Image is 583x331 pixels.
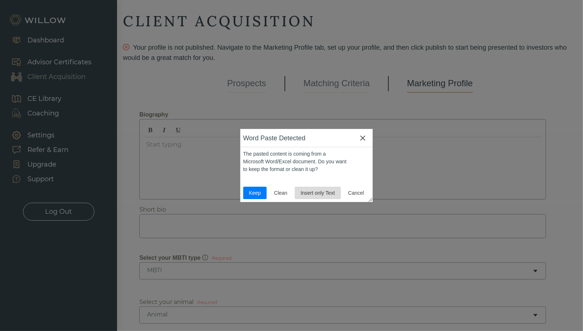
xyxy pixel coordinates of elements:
[345,189,367,197] span: Cancel
[298,189,338,197] span: Insert only Text
[295,187,341,199] button: Insert only Text
[342,187,370,199] button: Cancel
[243,187,267,199] button: Keep
[240,129,309,147] div: Word Paste Detected
[268,187,293,199] button: Clean
[243,150,347,173] div: The pasted content is coming from a Microsoft Word/Excel document. Do you want to keep the format...
[271,189,290,197] span: Clean
[246,189,264,197] span: Keep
